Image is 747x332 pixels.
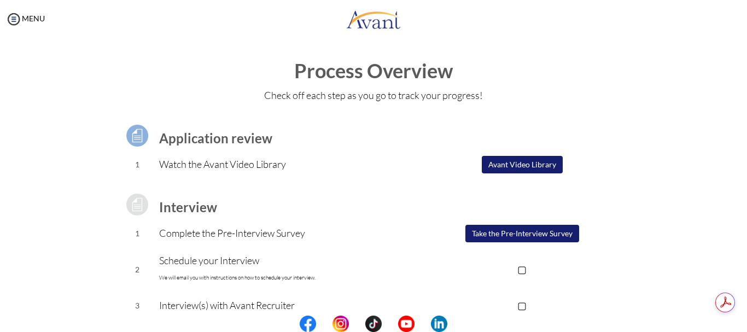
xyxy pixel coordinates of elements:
[11,60,736,82] h1: Process Overview
[115,151,160,178] td: 1
[159,274,316,281] font: We will email you with instructions on how to schedule your interview.
[365,316,382,332] img: tt.png
[115,220,160,247] td: 1
[398,316,415,332] img: yt.png
[316,316,332,332] img: blank.png
[346,3,401,36] img: logo.png
[349,316,365,332] img: blank.png
[465,225,579,242] button: Take the Pre-Interview Survey
[159,199,217,215] b: Interview
[115,247,160,292] td: 2
[415,316,431,332] img: blank.png
[115,292,160,319] td: 3
[431,316,447,332] img: li.png
[5,14,45,23] a: MENU
[382,316,398,332] img: blank.png
[159,156,412,172] p: Watch the Avant Video Library
[482,156,563,173] button: Avant Video Library
[159,130,272,146] b: Application review
[5,11,22,27] img: icon-menu.png
[412,261,632,277] p: ▢
[124,191,151,218] img: icon-test-grey.png
[159,225,412,241] p: Complete the Pre-Interview Survey
[300,316,316,332] img: fb.png
[159,298,412,313] p: Interview(s) with Avant Recruiter
[332,316,349,332] img: in.png
[412,298,632,313] p: ▢
[124,122,151,149] img: icon-test.png
[11,88,736,103] p: Check off each step as you go to track your progress!
[159,253,412,286] p: Schedule your Interview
